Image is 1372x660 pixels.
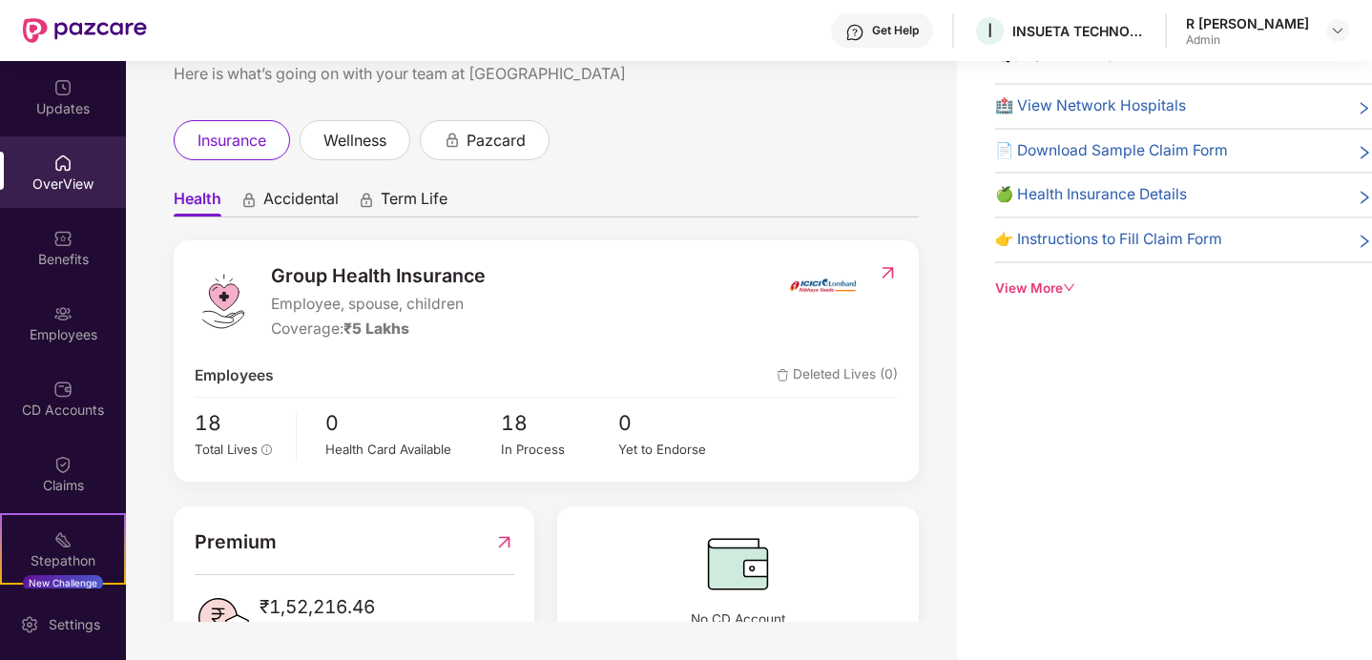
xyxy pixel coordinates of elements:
[195,527,277,557] span: Premium
[53,154,73,173] img: svg+xml;base64,PHN2ZyBpZD0iSG9tZSIgeG1sbnM9Imh0dHA6Ly93d3cudzMub3JnLzIwMDAvc3ZnIiB3aWR0aD0iMjAiIG...
[195,592,252,650] img: PaidPremiumIcon
[263,189,339,217] span: Accidental
[195,407,282,439] span: 18
[578,527,898,600] img: CDBalanceIcon
[1357,98,1372,118] span: right
[260,621,378,641] span: Total Paid Premium
[1357,187,1372,207] span: right
[995,94,1186,118] span: 🏥 View Network Hospitals
[845,23,864,42] img: svg+xml;base64,PHN2ZyBpZD0iSGVscC0zMngzMiIgeG1sbnM9Imh0dHA6Ly93d3cudzMub3JnLzIwMDAvc3ZnIiB3aWR0aD...
[1063,281,1076,295] span: down
[325,407,501,439] span: 0
[1186,32,1309,48] div: Admin
[23,18,147,43] img: New Pazcare Logo
[2,551,124,570] div: Stepathon
[174,189,221,217] span: Health
[53,229,73,248] img: svg+xml;base64,PHN2ZyBpZD0iQmVuZWZpdHMiIHhtbG5zPSJodHRwOi8vd3d3LnczLm9yZy8yMDAwL3N2ZyIgd2lkdGg9Ij...
[501,407,618,439] span: 18
[995,278,1372,299] div: View More
[53,455,73,474] img: svg+xml;base64,PHN2ZyBpZD0iQ2xhaW0iIHhtbG5zPSJodHRwOi8vd3d3LnczLm9yZy8yMDAwL3N2ZyIgd2lkdGg9IjIwIi...
[777,369,789,382] img: deleteIcon
[787,261,859,309] img: insurerIcon
[53,304,73,323] img: svg+xml;base64,PHN2ZyBpZD0iRW1wbG95ZWVzIiB4bWxucz0iaHR0cDovL3d3dy53My5vcmcvMjAwMC9zdmciIHdpZHRoPS...
[501,440,618,460] div: In Process
[995,139,1228,163] span: 📄 Download Sample Claim Form
[1330,23,1345,38] img: svg+xml;base64,PHN2ZyBpZD0iRHJvcGRvd24tMzJ4MzIiIHhtbG5zPSJodHRwOi8vd3d3LnczLm9yZy8yMDAwL3N2ZyIgd2...
[20,615,39,634] img: svg+xml;base64,PHN2ZyBpZD0iU2V0dGluZy0yMHgyMCIgeG1sbnM9Imh0dHA6Ly93d3cudzMub3JnLzIwMDAvc3ZnIiB3aW...
[197,129,266,153] span: insurance
[195,442,258,457] span: Total Lives
[1357,143,1372,163] span: right
[1012,22,1146,40] div: INSUETA TECHNOLOGIES PRIVATE LIMITED
[872,23,919,38] div: Get Help
[381,189,447,217] span: Term Life
[467,129,526,153] span: pazcard
[618,407,736,439] span: 0
[240,191,258,208] div: animation
[777,364,898,388] span: Deleted Lives (0)
[174,62,919,86] div: Here is what’s going on with your team at [GEOGRAPHIC_DATA]
[618,440,736,460] div: Yet to Endorse
[195,364,274,388] span: Employees
[987,19,992,42] span: I
[261,444,273,456] span: info-circle
[325,440,501,460] div: Health Card Available
[43,615,106,634] div: Settings
[271,293,486,317] span: Employee, spouse, children
[995,228,1222,252] span: 👉 Instructions to Fill Claim Form
[494,527,514,557] img: RedirectIcon
[23,575,103,590] div: New Challenge
[53,530,73,549] img: svg+xml;base64,PHN2ZyB4bWxucz0iaHR0cDovL3d3dy53My5vcmcvMjAwMC9zdmciIHdpZHRoPSIyMSIgaGVpZ2h0PSIyMC...
[53,78,73,97] img: svg+xml;base64,PHN2ZyBpZD0iVXBkYXRlZCIgeG1sbnM9Imh0dHA6Ly93d3cudzMub3JnLzIwMDAvc3ZnIiB3aWR0aD0iMj...
[195,273,252,330] img: logo
[1357,232,1372,252] span: right
[444,131,461,148] div: animation
[878,263,898,282] img: RedirectIcon
[323,129,386,153] span: wellness
[995,183,1187,207] span: 🍏 Health Insurance Details
[53,380,73,399] img: svg+xml;base64,PHN2ZyBpZD0iQ0RfQWNjb3VudHMiIGRhdGEtbmFtZT0iQ0QgQWNjb3VudHMiIHhtbG5zPSJodHRwOi8vd3...
[271,261,486,291] span: Group Health Insurance
[260,592,378,621] span: ₹1,52,216.46
[271,318,486,341] div: Coverage:
[578,609,898,650] span: No CD Account Data available
[343,320,409,338] span: ₹5 Lakhs
[1186,14,1309,32] div: R [PERSON_NAME]
[358,191,375,208] div: animation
